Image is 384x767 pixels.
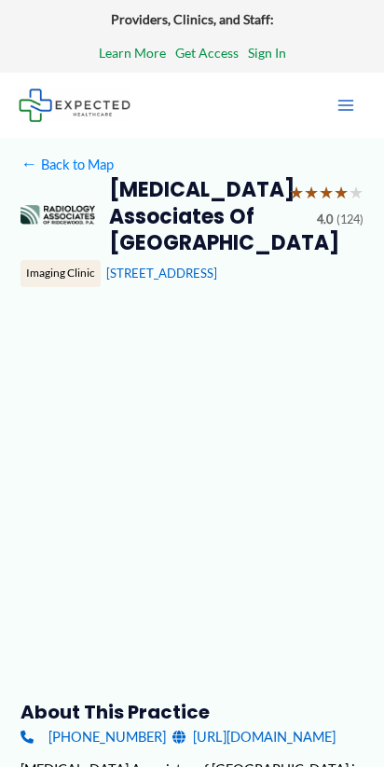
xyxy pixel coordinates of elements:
[317,209,333,231] span: 4.0
[21,260,101,286] div: Imaging Clinic
[99,41,166,65] a: Learn More
[21,700,363,724] h3: About this practice
[289,177,304,209] span: ★
[326,86,365,125] button: Main menu toggle
[21,724,165,749] a: [PHONE_NUMBER]
[334,177,349,209] span: ★
[172,724,336,749] a: [URL][DOMAIN_NAME]
[175,41,239,65] a: Get Access
[21,156,37,172] span: ←
[21,152,113,177] a: ←Back to Map
[19,89,130,121] img: Expected Healthcare Logo - side, dark font, small
[109,177,275,256] h2: [MEDICAL_DATA] Associates of [GEOGRAPHIC_DATA]
[111,11,274,27] strong: Providers, Clinics, and Staff:
[304,177,319,209] span: ★
[248,41,286,65] a: Sign In
[319,177,334,209] span: ★
[106,266,217,281] a: [STREET_ADDRESS]
[336,209,363,231] span: (124)
[349,177,363,209] span: ★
